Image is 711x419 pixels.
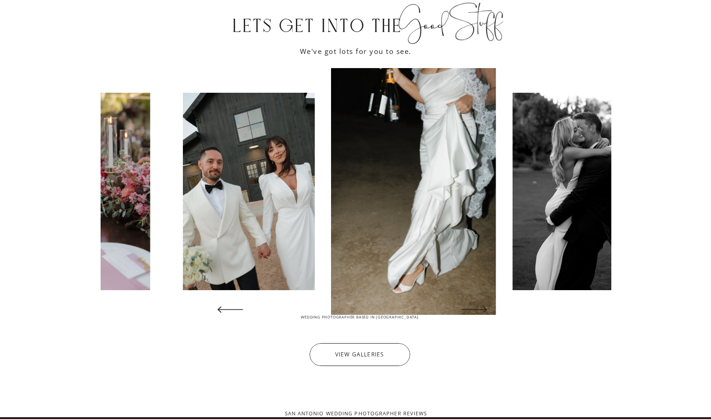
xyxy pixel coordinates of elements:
img: Groom picking up a bride under the butt and lifting her up [513,93,644,290]
a: view galleries [317,351,403,358]
h2: LETS GET INTO THE [166,10,470,39]
nav: Wedding Photographer Based in [GEOGRAPHIC_DATA] [291,315,429,322]
p: We've got lots for you to see. [254,44,458,58]
nav: San Antonio Wedding Photographer reviews [277,410,435,417]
